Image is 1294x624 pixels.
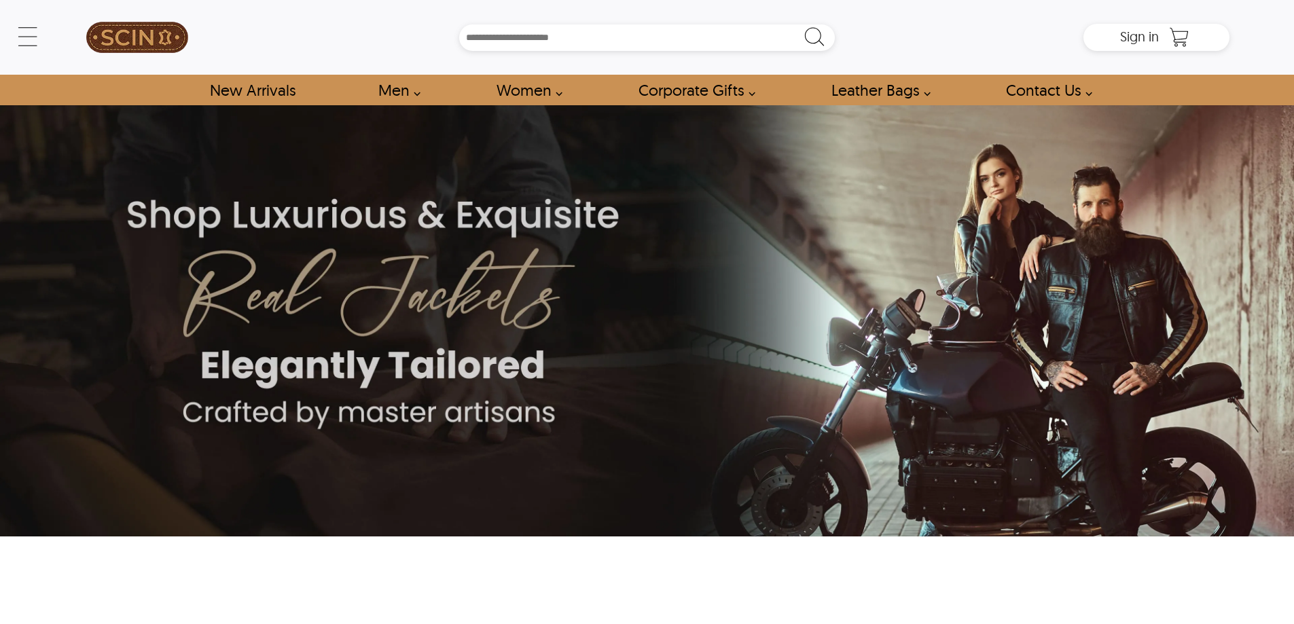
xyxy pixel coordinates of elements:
a: Shop Leather Corporate Gifts [623,75,763,105]
a: shop men's leather jackets [363,75,428,105]
a: Shopping Cart [1166,27,1193,48]
a: contact-us [990,75,1100,105]
img: SCIN [86,7,188,68]
a: Shop Leather Bags [816,75,938,105]
span: Sign in [1120,28,1159,45]
a: Shop New Arrivals [194,75,310,105]
a: SCIN [65,7,210,68]
a: Shop Women Leather Jackets [481,75,570,105]
a: Sign in [1120,33,1159,43]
